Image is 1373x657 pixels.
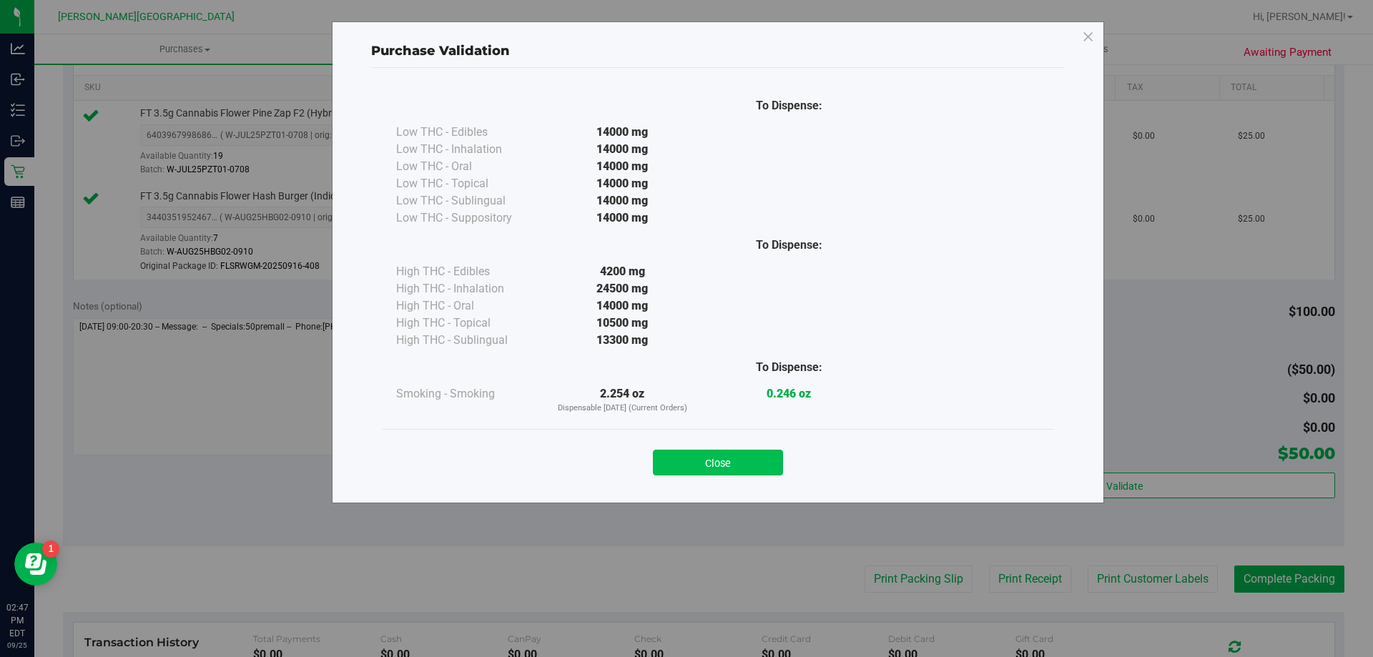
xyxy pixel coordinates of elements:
[396,332,539,349] div: High THC - Sublingual
[706,237,872,254] div: To Dispense:
[396,192,539,209] div: Low THC - Sublingual
[706,359,872,376] div: To Dispense:
[396,175,539,192] div: Low THC - Topical
[539,158,706,175] div: 14000 mg
[539,124,706,141] div: 14000 mg
[42,540,59,558] iframe: Resource center unread badge
[539,192,706,209] div: 14000 mg
[539,402,706,415] p: Dispensable [DATE] (Current Orders)
[396,158,539,175] div: Low THC - Oral
[396,280,539,297] div: High THC - Inhalation
[539,385,706,415] div: 2.254 oz
[371,43,510,59] span: Purchase Validation
[539,175,706,192] div: 14000 mg
[396,124,539,141] div: Low THC - Edibles
[539,280,706,297] div: 24500 mg
[539,263,706,280] div: 4200 mg
[539,141,706,158] div: 14000 mg
[767,387,811,400] strong: 0.246 oz
[396,263,539,280] div: High THC - Edibles
[706,97,872,114] div: To Dispense:
[396,385,539,402] div: Smoking - Smoking
[396,141,539,158] div: Low THC - Inhalation
[539,332,706,349] div: 13300 mg
[396,209,539,227] div: Low THC - Suppository
[539,297,706,315] div: 14000 mg
[539,315,706,332] div: 10500 mg
[14,543,57,586] iframe: Resource center
[539,209,706,227] div: 14000 mg
[653,450,783,475] button: Close
[396,297,539,315] div: High THC - Oral
[396,315,539,332] div: High THC - Topical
